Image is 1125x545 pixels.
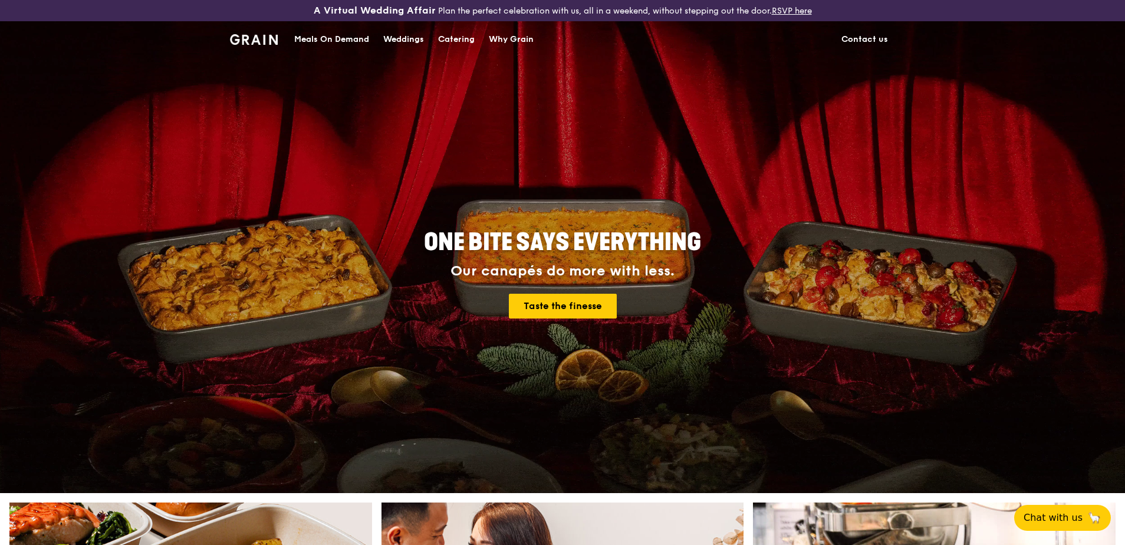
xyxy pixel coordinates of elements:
span: ONE BITE SAYS EVERYTHING [424,228,701,257]
h3: A Virtual Wedding Affair [314,5,436,17]
a: Weddings [376,22,431,57]
div: Catering [438,22,475,57]
div: Our canapés do more with less. [350,263,775,280]
button: Chat with us🦙 [1014,505,1111,531]
div: Meals On Demand [294,22,369,57]
img: Grain [230,34,278,45]
span: Chat with us [1024,511,1083,525]
div: Why Grain [489,22,534,57]
div: Weddings [383,22,424,57]
a: Taste the finesse [509,294,617,319]
a: Catering [431,22,482,57]
span: 🦙 [1087,511,1101,525]
a: GrainGrain [230,21,278,56]
a: Why Grain [482,22,541,57]
a: RSVP here [772,6,812,16]
div: Plan the perfect celebration with us, all in a weekend, without stepping out the door. [223,5,902,17]
a: Contact us [834,22,895,57]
